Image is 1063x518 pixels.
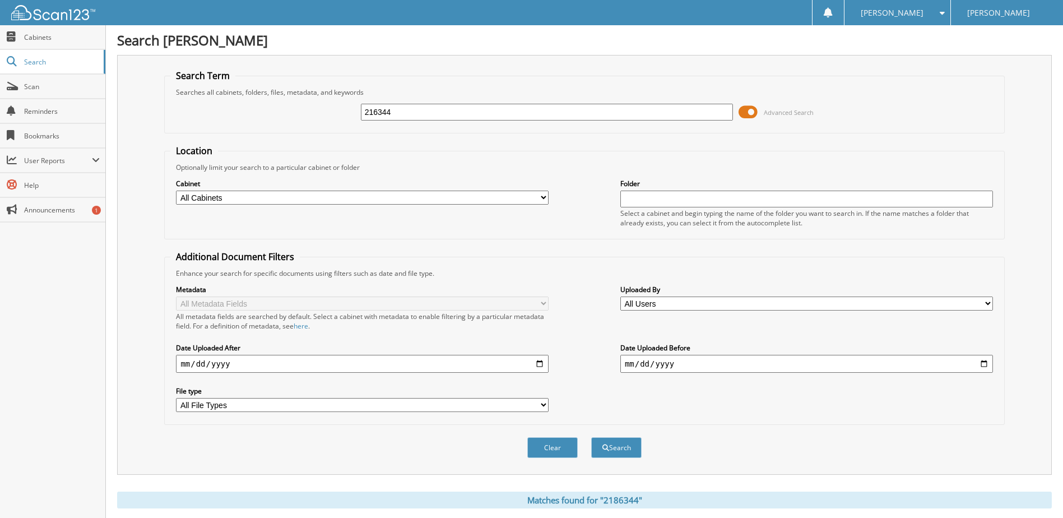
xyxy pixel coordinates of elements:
[117,31,1052,49] h1: Search [PERSON_NAME]
[967,10,1030,16] span: [PERSON_NAME]
[620,285,993,294] label: Uploaded By
[170,251,300,263] legend: Additional Document Filters
[117,492,1052,508] div: Matches found for "2186344"
[24,57,98,67] span: Search
[24,205,100,215] span: Announcements
[620,209,993,228] div: Select a cabinet and begin typing the name of the folder you want to search in. If the name match...
[170,163,998,172] div: Optionally limit your search to a particular cabinet or folder
[176,285,549,294] label: Metadata
[620,355,993,373] input: end
[170,145,218,157] legend: Location
[24,156,92,165] span: User Reports
[620,343,993,353] label: Date Uploaded Before
[861,10,923,16] span: [PERSON_NAME]
[294,321,308,331] a: here
[620,179,993,188] label: Folder
[92,206,101,215] div: 1
[24,107,100,116] span: Reminders
[170,70,235,82] legend: Search Term
[24,131,100,141] span: Bookmarks
[527,437,578,458] button: Clear
[24,82,100,91] span: Scan
[170,87,998,97] div: Searches all cabinets, folders, files, metadata, and keywords
[176,343,549,353] label: Date Uploaded After
[176,312,549,331] div: All metadata fields are searched by default. Select a cabinet with metadata to enable filtering b...
[24,181,100,190] span: Help
[764,108,814,117] span: Advanced Search
[170,269,998,278] div: Enhance your search for specific documents using filters such as date and file type.
[176,179,549,188] label: Cabinet
[1007,464,1063,518] iframe: Chat Widget
[176,386,549,396] label: File type
[591,437,642,458] button: Search
[11,5,95,20] img: scan123-logo-white.svg
[24,33,100,42] span: Cabinets
[176,355,549,373] input: start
